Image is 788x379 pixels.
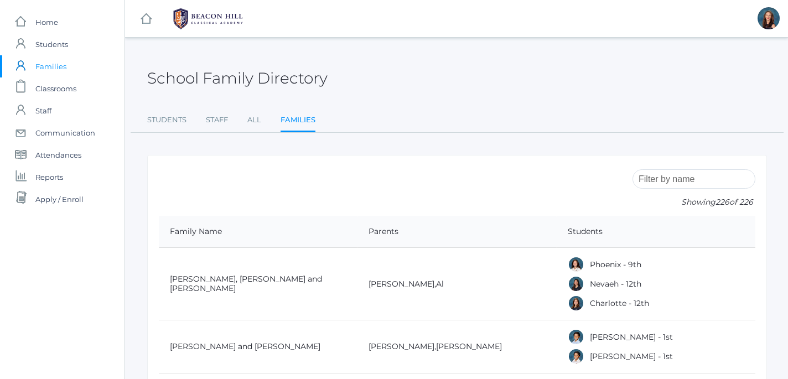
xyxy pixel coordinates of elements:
[633,169,755,189] input: Filter by name
[206,109,228,131] a: Staff
[35,144,81,166] span: Attendances
[568,295,584,311] div: Charlotte Abdulla
[590,298,649,308] a: Charlotte - 12th
[35,100,51,122] span: Staff
[170,274,322,293] a: [PERSON_NAME], [PERSON_NAME] and [PERSON_NAME]
[436,341,502,351] a: [PERSON_NAME]
[35,188,84,210] span: Apply / Enroll
[568,256,584,273] div: Phoenix Abdulla
[716,197,729,207] span: 226
[159,216,357,248] th: Family Name
[758,7,780,29] div: Hilary Erickson
[247,109,261,131] a: All
[35,77,76,100] span: Classrooms
[357,248,556,320] td: ,
[568,329,584,345] div: Dominic Abrea
[357,216,556,248] th: Parents
[281,109,315,133] a: Families
[557,216,755,248] th: Students
[436,279,444,289] a: Al
[167,5,250,33] img: 1_BHCALogos-05.png
[35,55,66,77] span: Families
[35,11,58,33] span: Home
[369,341,434,351] a: [PERSON_NAME]
[357,320,556,373] td: ,
[147,109,186,131] a: Students
[568,276,584,292] div: Nevaeh Abdulla
[35,33,68,55] span: Students
[633,196,755,208] p: Showing of 226
[590,259,641,269] a: Phoenix - 9th
[35,166,63,188] span: Reports
[369,279,434,289] a: [PERSON_NAME]
[590,332,673,342] a: [PERSON_NAME] - 1st
[35,122,95,144] span: Communication
[568,348,584,365] div: Grayson Abrea
[147,70,328,87] h2: School Family Directory
[590,351,673,361] a: [PERSON_NAME] - 1st
[170,341,320,351] a: [PERSON_NAME] and [PERSON_NAME]
[590,279,641,289] a: Nevaeh - 12th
